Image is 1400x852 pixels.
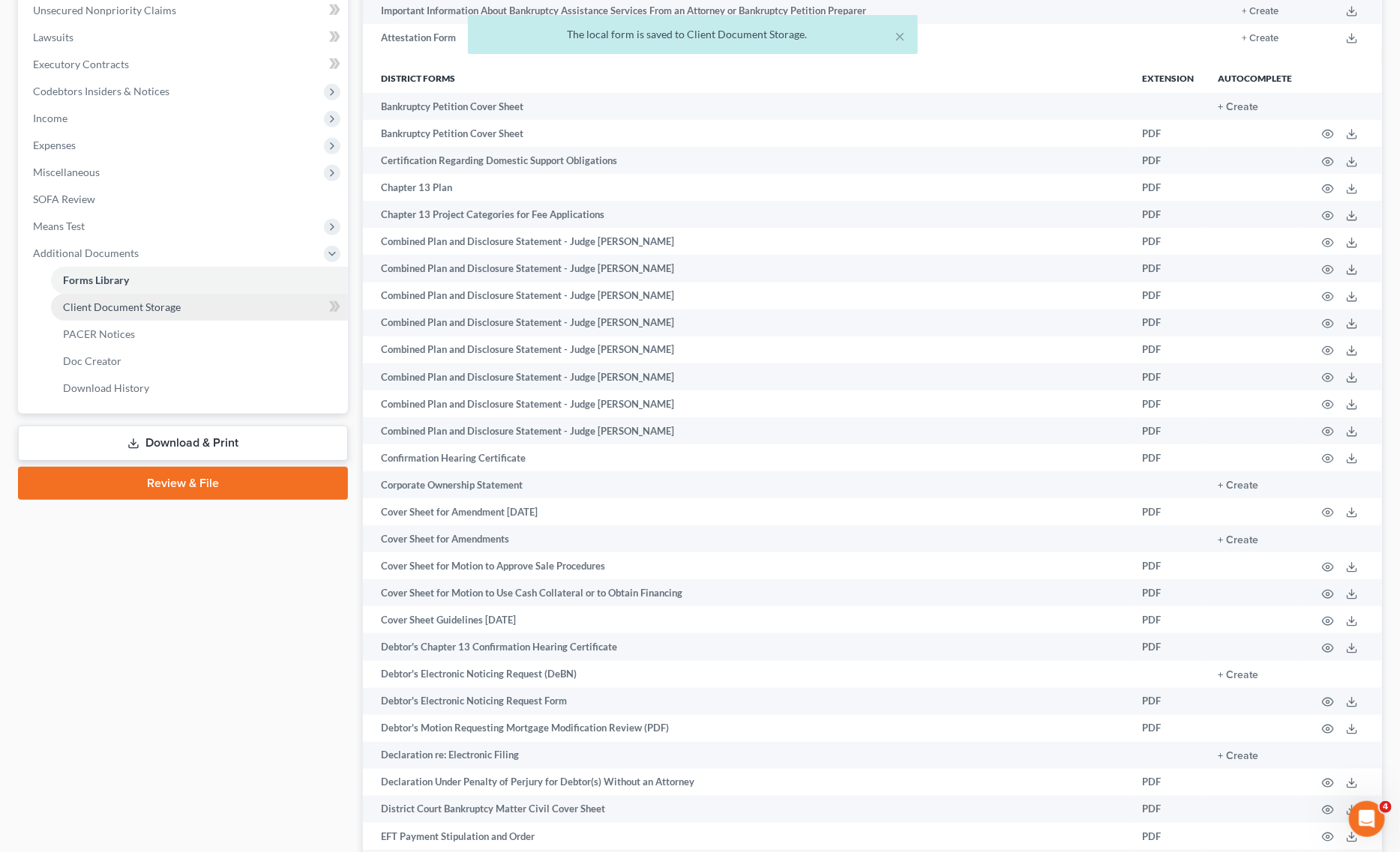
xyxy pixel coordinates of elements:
[1130,498,1206,525] td: PDF
[1218,670,1258,680] button: + Create
[1130,363,1206,390] td: PDF
[51,267,348,294] a: Forms Library
[1130,769,1206,796] td: PDF
[1218,751,1258,761] button: + Create
[363,471,1130,498] td: Corporate Ownership Statement
[363,606,1130,633] td: Cover Sheet Guidelines [DATE]
[363,390,1130,417] td: Combined Plan and Disclosure Statement - Judge [PERSON_NAME]
[21,51,348,78] a: Executory Contracts
[363,417,1130,444] td: Combined Plan and Disclosure Statement - Judge [PERSON_NAME]
[1130,688,1206,715] td: PDF
[363,552,1130,579] td: Cover Sheet for Motion to Approve Sale Procedures
[1130,606,1206,633] td: PDF
[33,85,169,97] span: Codebtors Insiders & Notices
[1130,390,1206,417] td: PDF
[1130,174,1206,201] td: PDF
[1130,552,1206,579] td: PDF
[363,823,1130,850] td: EFT Payment Stipulation and Order
[363,309,1130,336] td: Combined Plan and Disclosure Statement - Judge [PERSON_NAME]
[33,112,67,124] span: Income
[51,294,348,321] a: Client Document Storage
[363,228,1130,255] td: Combined Plan and Disclosure Statement - Judge [PERSON_NAME]
[1218,535,1258,546] button: + Create
[1130,120,1206,147] td: PDF
[1130,444,1206,471] td: PDF
[363,661,1130,688] td: Debtor's Electronic Noticing Request (DeBN)
[363,525,1130,552] td: Cover Sheet for Amendments
[363,336,1130,363] td: Combined Plan and Disclosure Statement - Judge [PERSON_NAME]
[363,742,1130,769] td: Declaration re: Electronic Filing
[1130,147,1206,174] td: PDF
[33,193,95,205] span: SOFA Review
[1130,633,1206,660] td: PDF
[363,120,1130,147] td: Bankruptcy Petition Cover Sheet
[363,201,1130,228] td: Chapter 13 Project Categories for Fee Applications
[1130,336,1206,363] td: PDF
[363,63,1130,93] th: District forms
[1130,201,1206,228] td: PDF
[1380,801,1392,813] span: 4
[1130,715,1206,742] td: PDF
[33,4,176,16] span: Unsecured Nonpriority Claims
[51,348,348,375] a: Doc Creator
[480,27,906,42] div: The local form is saved to Client Document Storage.
[363,363,1130,390] td: Combined Plan and Disclosure Statement - Judge [PERSON_NAME]
[1130,255,1206,282] td: PDF
[18,426,348,461] a: Download & Print
[895,27,906,45] button: ×
[1206,63,1304,93] th: Autocomplete
[1130,63,1206,93] th: Extension
[363,444,1130,471] td: Confirmation Hearing Certificate
[1218,480,1258,491] button: + Create
[33,139,76,151] span: Expenses
[363,255,1130,282] td: Combined Plan and Disclosure Statement - Judge [PERSON_NAME]
[363,715,1130,742] td: Debtor's Motion Requesting Mortgage Modification Review (PDF)
[21,186,348,213] a: SOFA Review
[51,375,348,402] a: Download History
[363,579,1130,606] td: Cover Sheet for Motion to Use Cash Collateral or to Obtain Financing
[363,147,1130,174] td: Certification Regarding Domestic Support Obligations
[33,58,129,70] span: Executory Contracts
[63,300,181,313] span: Client Document Storage
[1242,7,1279,16] button: + Create
[1130,309,1206,336] td: PDF
[363,498,1130,525] td: Cover Sheet for Amendment [DATE]
[363,633,1130,660] td: Debtor's Chapter 13 Confirmation Hearing Certificate
[1130,417,1206,444] td: PDF
[363,93,1130,120] td: Bankruptcy Petition Cover Sheet
[1130,579,1206,606] td: PDF
[33,166,100,178] span: Miscellaneous
[1130,228,1206,255] td: PDF
[363,688,1130,715] td: Debtor's Electronic Noticing Request Form
[33,220,85,232] span: Means Test
[363,796,1130,823] td: District Court Bankruptcy Matter Civil Cover Sheet
[363,174,1130,201] td: Chapter 13 Plan
[1130,796,1206,823] td: PDF
[63,381,149,394] span: Download History
[363,769,1130,796] td: Declaration Under Penalty of Perjury for Debtor(s) Without an Attorney
[63,327,135,340] span: PACER Notices
[1130,823,1206,850] td: PDF
[18,467,348,500] a: Review & File
[51,321,348,348] a: PACER Notices
[363,283,1130,309] td: Combined Plan and Disclosure Statement - Judge [PERSON_NAME]
[1130,283,1206,309] td: PDF
[33,247,139,259] span: Additional Documents
[1218,102,1258,112] button: + Create
[63,354,121,367] span: Doc Creator
[63,274,129,286] span: Forms Library
[1349,801,1385,837] iframe: Intercom live chat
